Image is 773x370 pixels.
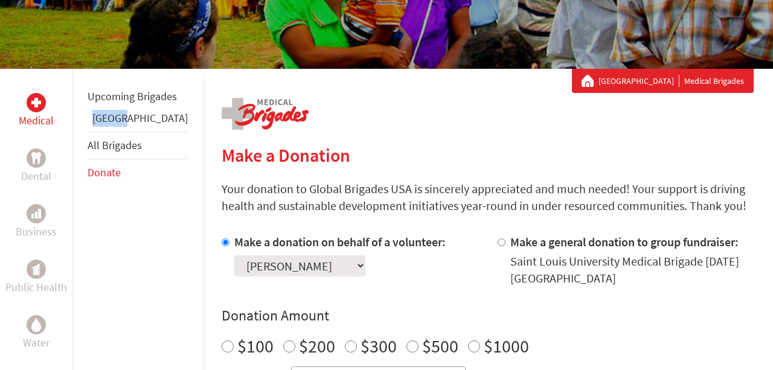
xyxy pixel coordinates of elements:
li: Upcoming Brigades [88,83,188,110]
img: Water [31,317,41,331]
p: Your donation to Global Brigades USA is sincerely appreciated and much needed! Your support is dr... [222,180,754,214]
label: $200 [299,334,335,357]
a: All Brigades [88,138,142,152]
a: DentalDental [21,148,51,185]
label: Make a donation on behalf of a volunteer: [234,234,446,249]
label: Make a general donation to group fundraiser: [510,234,739,249]
a: [GEOGRAPHIC_DATA] [598,75,679,87]
div: Water [27,315,46,334]
a: MedicalMedical [19,93,54,129]
label: $500 [422,334,458,357]
img: Public Health [31,263,41,275]
h4: Donation Amount [222,306,754,325]
img: Dental [31,152,41,164]
li: All Brigades [88,132,188,159]
p: Public Health [5,279,67,296]
a: Upcoming Brigades [88,89,177,103]
label: $100 [237,334,274,357]
img: Medical [31,98,41,107]
a: Donate [88,165,121,179]
p: Medical [19,112,54,129]
div: Business [27,204,46,223]
h2: Make a Donation [222,144,754,166]
img: logo-medical.png [222,98,309,130]
a: Public HealthPublic Health [5,260,67,296]
label: $1000 [484,334,529,357]
label: $300 [361,334,397,357]
p: Water [23,334,50,351]
div: Dental [27,148,46,168]
img: Business [31,209,41,218]
a: [GEOGRAPHIC_DATA] [92,111,188,125]
li: Donate [88,159,188,186]
li: Panama [88,110,188,132]
div: Public Health [27,260,46,279]
div: Saint Louis University Medical Brigade [DATE] [GEOGRAPHIC_DATA] [510,253,754,287]
a: WaterWater [23,315,50,351]
div: Medical [27,93,46,112]
p: Dental [21,168,51,185]
p: Business [16,223,57,240]
a: BusinessBusiness [16,204,57,240]
div: Medical Brigades [582,75,744,87]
